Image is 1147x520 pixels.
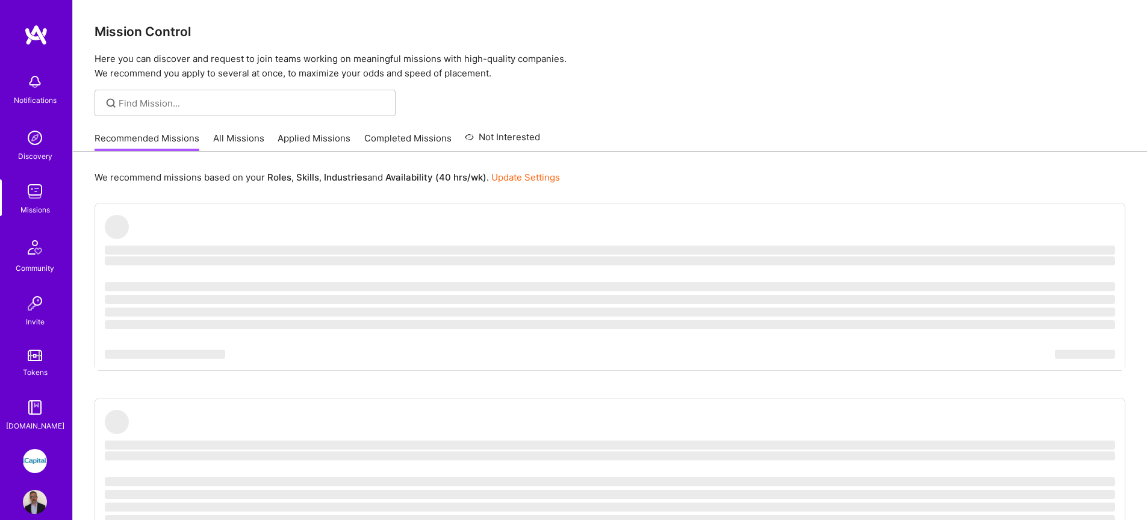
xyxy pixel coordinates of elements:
a: Completed Missions [364,132,452,152]
a: All Missions [213,132,264,152]
a: iCapital: Building an Alternative Investment Marketplace [20,449,50,473]
h3: Mission Control [95,24,1125,39]
img: teamwork [23,179,47,203]
a: Update Settings [491,172,560,183]
div: Community [16,262,54,274]
img: User Avatar [23,490,47,514]
p: We recommend missions based on your , , and . [95,171,560,184]
img: logo [24,24,48,46]
input: Find Mission... [119,97,387,110]
b: Skills [296,172,319,183]
img: bell [23,70,47,94]
div: Notifications [14,94,57,107]
img: discovery [23,126,47,150]
a: Recommended Missions [95,132,199,152]
b: Availability (40 hrs/wk) [385,172,486,183]
p: Here you can discover and request to join teams working on meaningful missions with high-quality ... [95,52,1125,81]
a: Applied Missions [278,132,350,152]
img: iCapital: Building an Alternative Investment Marketplace [23,449,47,473]
img: Community [20,233,49,262]
div: Missions [20,203,50,216]
div: Tokens [23,366,48,379]
a: User Avatar [20,490,50,514]
b: Roles [267,172,291,183]
b: Industries [324,172,367,183]
img: Invite [23,291,47,315]
div: Invite [26,315,45,328]
div: [DOMAIN_NAME] [6,419,64,432]
img: tokens [28,350,42,361]
div: Discovery [18,150,52,162]
a: Not Interested [465,130,540,152]
img: guide book [23,395,47,419]
i: icon SearchGrey [104,96,118,110]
